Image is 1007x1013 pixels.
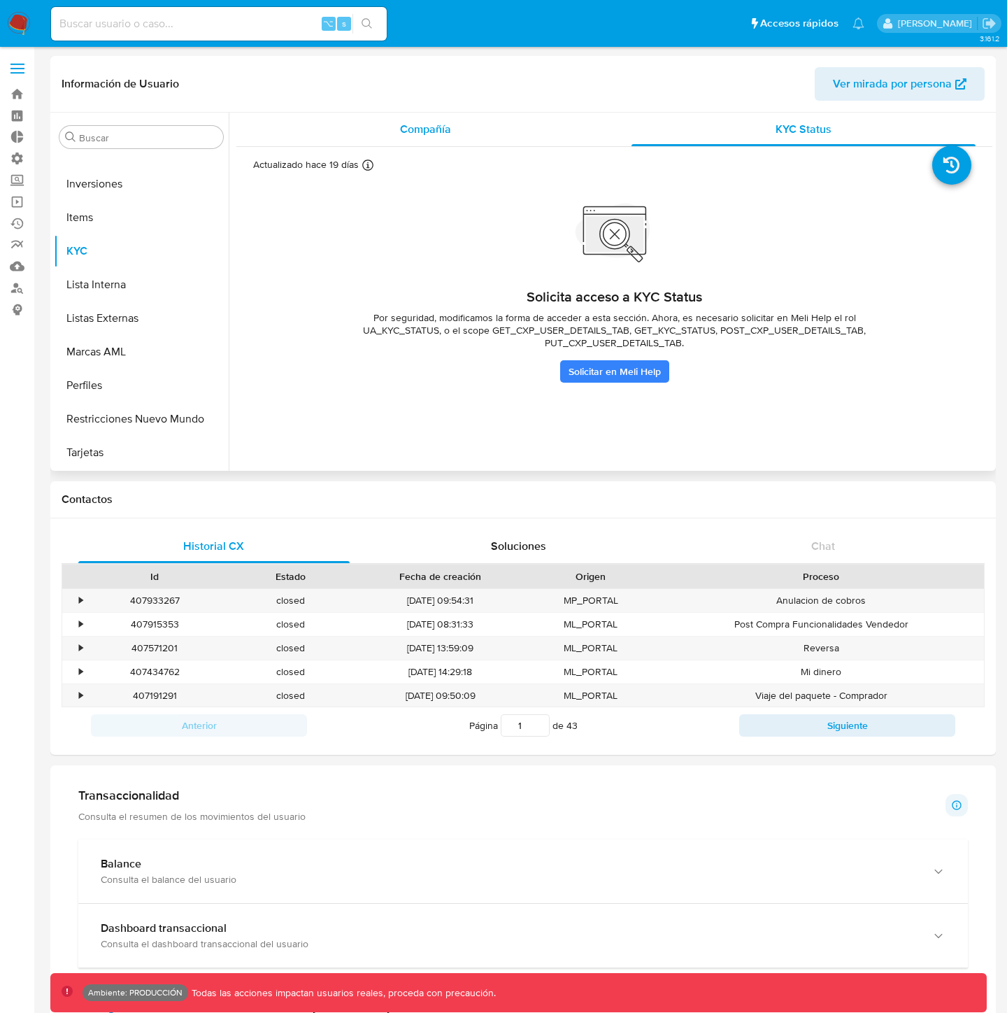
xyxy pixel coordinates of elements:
button: search-icon [352,14,381,34]
span: 43 [566,718,578,732]
input: Buscar usuario o caso... [51,15,387,33]
div: • [79,594,83,607]
div: closed [222,589,358,612]
span: Compañía [400,121,451,137]
div: Post Compra Funcionalidades Vendedor [659,613,984,636]
div: Anulacion de cobros [659,589,984,612]
button: Marcas AML [54,335,229,369]
span: Soluciones [491,538,546,554]
div: 407933267 [87,589,222,612]
p: Actualizado hace 19 días [253,158,359,171]
span: s [342,17,346,30]
button: Items [54,201,229,234]
span: Historial CX [183,538,244,554]
div: [DATE] 14:29:18 [358,660,523,683]
div: ML_PORTAL [523,637,659,660]
div: [DATE] 08:31:33 [358,613,523,636]
div: [DATE] 09:54:31 [358,589,523,612]
div: Mi dinero [659,660,984,683]
p: Ambiente: PRODUCCIÓN [88,990,183,996]
button: Anterior [91,714,307,737]
div: ML_PORTAL [523,684,659,707]
button: Ver mirada por persona [815,67,985,101]
div: 407191291 [87,684,222,707]
p: Todas las acciones impactan usuarios reales, proceda con precaución. [188,986,496,1000]
div: ML_PORTAL [523,660,659,683]
div: Reversa [659,637,984,660]
a: Salir [982,16,997,31]
div: closed [222,637,358,660]
h1: Información de Usuario [62,77,179,91]
button: Inversiones [54,167,229,201]
div: ML_PORTAL [523,613,659,636]
button: Siguiente [739,714,955,737]
div: • [79,665,83,679]
div: Estado [232,569,348,583]
div: Fecha de creación [368,569,513,583]
button: Tarjetas [54,436,229,469]
span: KYC Status [776,121,831,137]
span: Ver mirada por persona [833,67,952,101]
span: Chat [811,538,835,554]
div: [DATE] 09:50:09 [358,684,523,707]
div: closed [222,660,358,683]
span: Accesos rápidos [760,16,838,31]
span: Página de [469,714,578,737]
div: • [79,642,83,655]
div: 407915353 [87,613,222,636]
div: [DATE] 13:59:09 [358,637,523,660]
div: • [79,618,83,631]
input: Buscar [79,132,217,144]
button: Listas Externas [54,302,229,335]
p: fernando.bolognino@mercadolibre.com [898,17,977,30]
button: Restricciones Nuevo Mundo [54,402,229,436]
div: MP_PORTAL [523,589,659,612]
div: Proceso [669,569,974,583]
div: • [79,689,83,702]
div: Origen [533,569,649,583]
div: closed [222,684,358,707]
a: Notificaciones [852,17,864,29]
div: 407434762 [87,660,222,683]
div: closed [222,613,358,636]
div: Id [97,569,213,583]
div: Viaje del paquete - Comprador [659,684,984,707]
div: 407571201 [87,637,222,660]
h1: Contactos [62,493,985,506]
button: Buscar [65,132,76,143]
button: Lista Interna [54,268,229,302]
span: ⌥ [323,17,334,30]
button: Perfiles [54,369,229,402]
button: KYC [54,234,229,268]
